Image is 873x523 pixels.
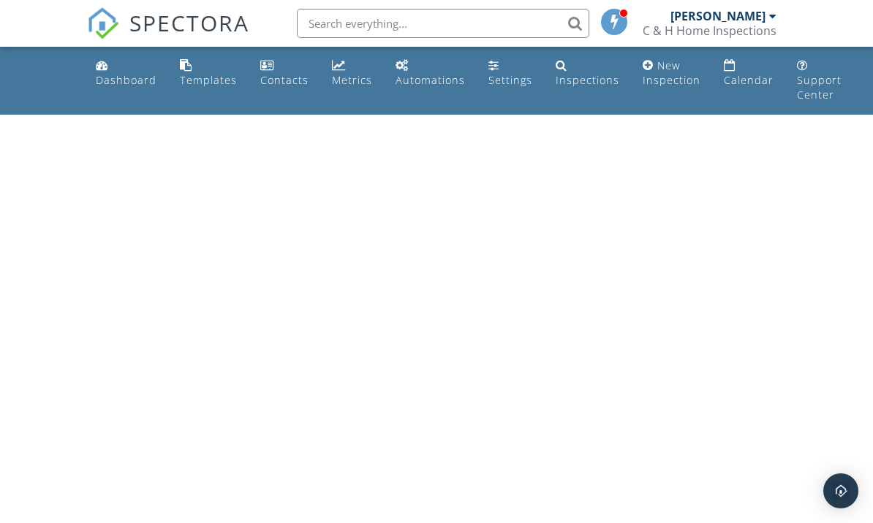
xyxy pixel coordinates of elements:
div: C & H Home Inspections [643,23,776,38]
div: Contacts [260,73,309,87]
a: Dashboard [90,53,162,94]
div: Metrics [332,73,372,87]
span: SPECTORA [129,7,249,38]
a: Metrics [326,53,378,94]
a: Inspections [550,53,625,94]
div: [PERSON_NAME] [670,9,766,23]
div: Automations [396,73,465,87]
div: Calendar [724,73,774,87]
div: Dashboard [96,73,156,87]
img: The Best Home Inspection Software - Spectora [87,7,119,39]
a: Support Center [791,53,847,109]
div: Settings [488,73,532,87]
a: Calendar [718,53,779,94]
div: Inspections [556,73,619,87]
a: Templates [174,53,243,94]
div: Templates [180,73,237,87]
a: Settings [483,53,538,94]
input: Search everything... [297,9,589,38]
a: SPECTORA [87,20,249,50]
div: New Inspection [643,58,700,87]
div: Support Center [797,73,842,102]
div: Open Intercom Messenger [823,473,858,508]
a: New Inspection [637,53,706,94]
a: Automations (Basic) [390,53,471,94]
a: Contacts [254,53,314,94]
